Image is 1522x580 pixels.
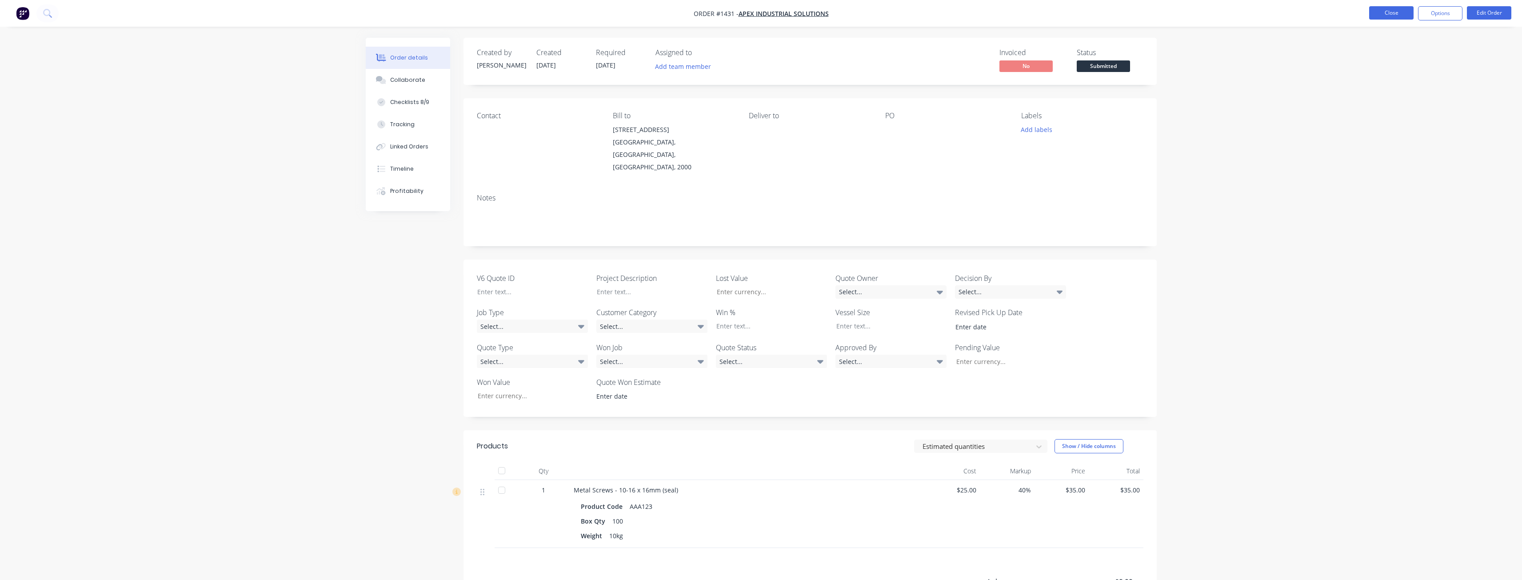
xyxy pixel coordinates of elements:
[835,355,947,368] div: Select...
[655,60,716,72] button: Add team member
[390,76,425,84] div: Collaborate
[470,389,587,403] input: Enter currency...
[536,61,556,69] span: [DATE]
[709,285,827,299] input: Enter currency...
[1021,112,1143,120] div: Labels
[596,377,707,388] label: Quote Won Estimate
[885,112,1007,120] div: PO
[581,500,626,513] div: Product Code
[366,113,450,136] button: Tracking
[477,194,1143,202] div: Notes
[477,355,588,368] div: Select...
[835,342,947,353] label: Approved By
[739,9,829,18] a: Apex Industrial Solutions
[1418,6,1462,20] button: Options
[366,69,450,91] button: Collaborate
[542,485,545,495] span: 1
[626,500,656,513] div: AAA123
[1092,485,1140,495] span: $35.00
[613,124,735,136] div: [STREET_ADDRESS]
[16,7,29,20] img: Factory
[366,158,450,180] button: Timeline
[590,390,701,403] input: Enter date
[606,529,627,542] div: 10kg
[477,320,588,333] div: Select...
[581,529,606,542] div: Weight
[477,342,588,353] label: Quote Type
[477,273,588,284] label: V6 Quote ID
[596,48,645,57] div: Required
[477,307,588,318] label: Job Type
[477,441,508,452] div: Products
[955,285,1066,299] div: Select...
[955,307,1066,318] label: Revised Pick Up Date
[613,136,735,173] div: [GEOGRAPHIC_DATA], [GEOGRAPHIC_DATA], [GEOGRAPHIC_DATA], 2000
[716,355,827,368] div: Select...
[390,187,423,195] div: Profitability
[655,48,744,57] div: Assigned to
[477,60,526,70] div: [PERSON_NAME]
[596,273,707,284] label: Project Description
[716,307,827,318] label: Win %
[536,48,585,57] div: Created
[517,462,570,480] div: Qty
[596,61,615,69] span: [DATE]
[390,165,414,173] div: Timeline
[1467,6,1511,20] button: Edit Order
[477,48,526,57] div: Created by
[716,342,827,353] label: Quote Status
[477,112,599,120] div: Contact
[694,9,739,18] span: Order #1431 -
[390,54,428,62] div: Order details
[1038,485,1086,495] span: $35.00
[949,355,1066,368] input: Enter currency...
[609,515,627,528] div: 100
[366,91,450,113] button: Checklists 8/9
[926,462,980,480] div: Cost
[1016,124,1057,136] button: Add labels
[366,47,450,69] button: Order details
[366,180,450,202] button: Profitability
[749,112,871,120] div: Deliver to
[1077,48,1143,57] div: Status
[955,273,1066,284] label: Decision By
[1369,6,1414,20] button: Close
[1077,60,1130,74] button: Submitted
[390,120,415,128] div: Tracking
[983,485,1031,495] span: 40%
[613,112,735,120] div: Bill to
[596,342,707,353] label: Won Job
[980,462,1035,480] div: Markup
[835,307,947,318] label: Vessel Size
[613,124,735,173] div: [STREET_ADDRESS][GEOGRAPHIC_DATA], [GEOGRAPHIC_DATA], [GEOGRAPHIC_DATA], 2000
[835,285,947,299] div: Select...
[1055,439,1123,453] button: Show / Hide columns
[999,60,1053,72] span: No
[949,320,1060,333] input: Enter date
[596,320,707,333] div: Select...
[955,342,1066,353] label: Pending Value
[366,136,450,158] button: Linked Orders
[390,143,428,151] div: Linked Orders
[929,485,977,495] span: $25.00
[1035,462,1089,480] div: Price
[1089,462,1143,480] div: Total
[650,60,715,72] button: Add team member
[477,377,588,388] label: Won Value
[999,48,1066,57] div: Invoiced
[716,273,827,284] label: Lost Value
[390,98,429,106] div: Checklists 8/9
[596,307,707,318] label: Customer Category
[835,273,947,284] label: Quote Owner
[1077,60,1130,72] span: Submitted
[596,355,707,368] div: Select...
[574,486,678,494] span: Metal Screws - 10-16 x 16mm (seal)
[581,515,609,528] div: Box Qty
